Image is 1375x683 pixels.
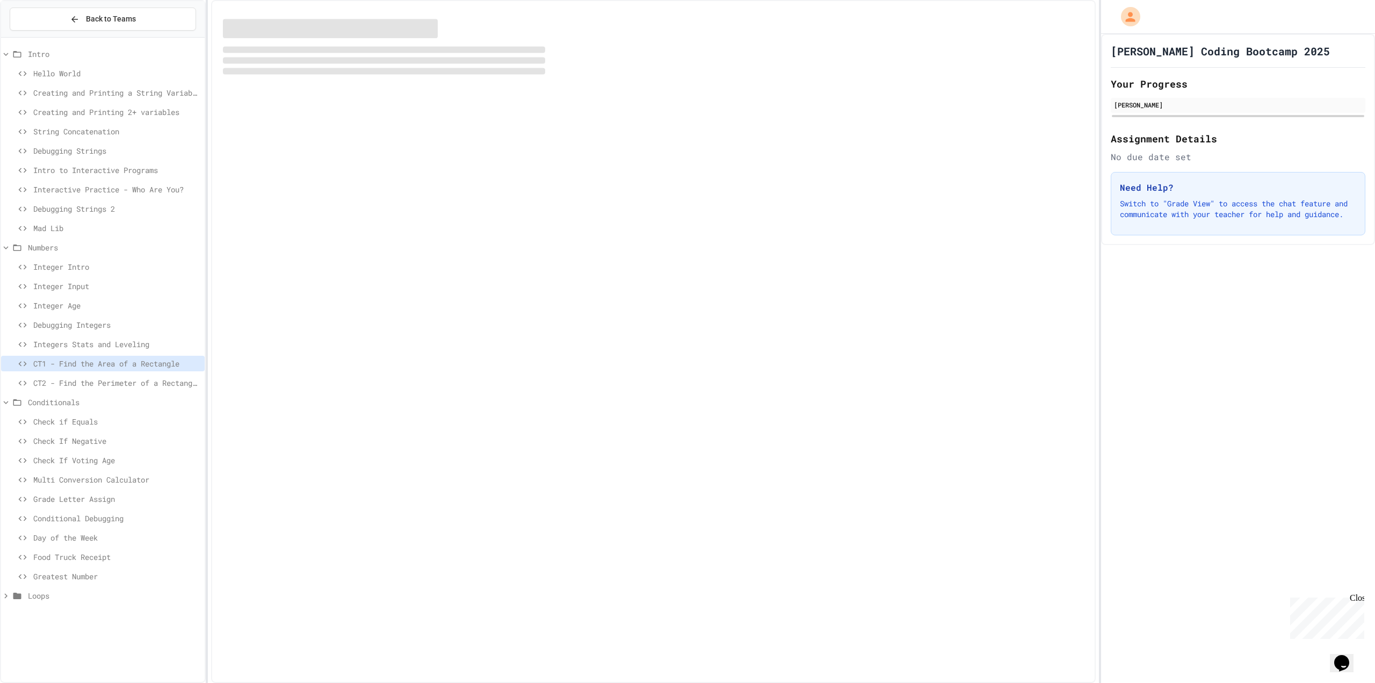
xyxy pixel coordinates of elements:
h3: Need Help? [1120,181,1356,194]
span: Intro to Interactive Programs [33,164,200,176]
span: Integer Input [33,281,200,292]
span: Interactive Practice - Who Are You? [33,184,200,195]
span: Debugging Strings 2 [33,203,200,214]
iframe: chat widget [1286,593,1364,639]
span: Check If Negative [33,435,200,447]
span: Integers Stats and Leveling [33,339,200,350]
span: Integer Intro [33,261,200,272]
span: Day of the Week [33,532,200,543]
span: Hello World [33,68,200,79]
span: Greatest Number [33,571,200,582]
span: CT2 - Find the Perimeter of a Rectangle [33,377,200,389]
div: No due date set [1111,150,1365,163]
span: Debugging Integers [33,319,200,330]
span: Multi Conversion Calculator [33,474,200,485]
p: Switch to "Grade View" to access the chat feature and communicate with your teacher for help and ... [1120,198,1356,220]
span: Intro [28,48,200,60]
span: Creating and Printing a String Variable [33,87,200,98]
span: Check if Equals [33,416,200,427]
h2: Assignment Details [1111,131,1365,146]
span: Grade Letter Assign [33,493,200,505]
span: Conditional Debugging [33,513,200,524]
button: Back to Teams [10,8,196,31]
span: Conditionals [28,397,200,408]
span: Food Truck Receipt [33,551,200,563]
div: [PERSON_NAME] [1114,100,1362,110]
span: Back to Teams [86,13,136,25]
span: Loops [28,590,200,601]
span: String Concatenation [33,126,200,137]
div: Chat with us now!Close [4,4,74,68]
div: My Account [1110,4,1143,29]
h1: [PERSON_NAME] Coding Bootcamp 2025 [1111,44,1330,59]
span: Creating and Printing 2+ variables [33,106,200,118]
span: Numbers [28,242,200,253]
span: Integer Age [33,300,200,311]
span: Mad Lib [33,222,200,234]
h2: Your Progress [1111,76,1365,91]
span: Check If Voting Age [33,455,200,466]
iframe: chat widget [1330,640,1364,672]
span: CT1 - Find the Area of a Rectangle [33,358,200,369]
span: Debugging Strings [33,145,200,156]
